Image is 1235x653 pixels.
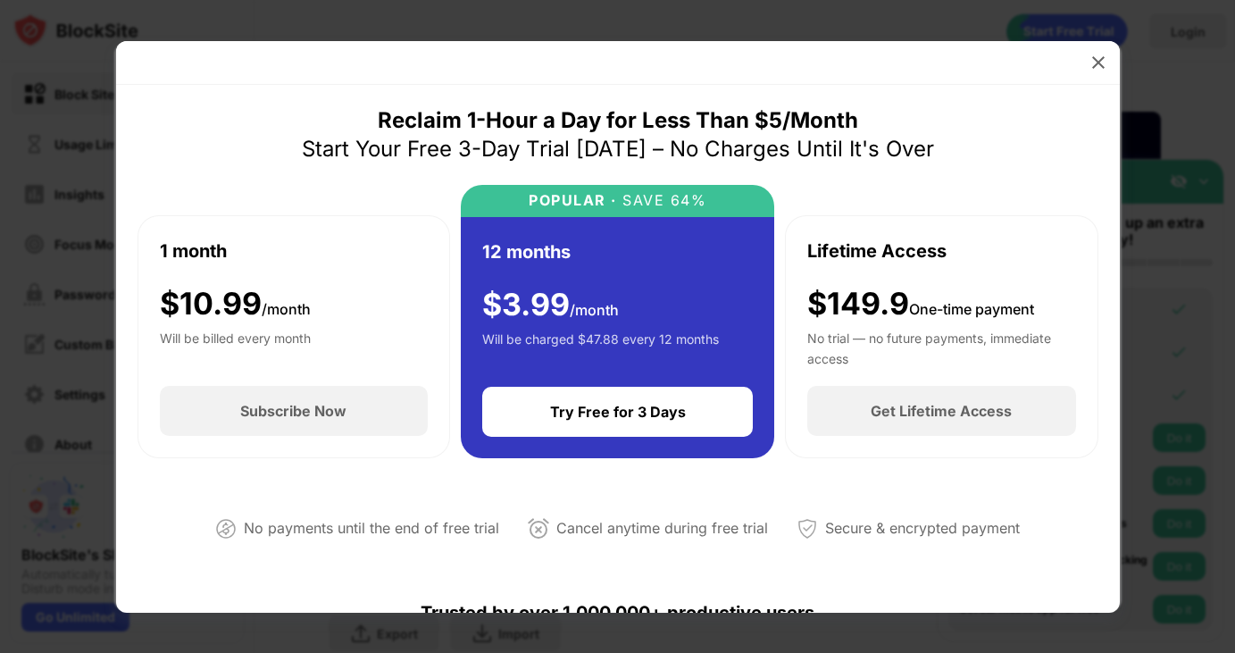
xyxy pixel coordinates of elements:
[482,330,719,365] div: Will be charged $47.88 every 12 months
[378,106,858,135] div: Reclaim 1-Hour a Day for Less Than $5/Month
[807,329,1076,364] div: No trial — no future payments, immediate access
[871,402,1012,420] div: Get Lifetime Access
[909,300,1034,318] span: One-time payment
[215,518,237,540] img: not-paying
[302,135,934,163] div: Start Your Free 3-Day Trial [DATE] – No Charges Until It's Over
[825,515,1020,541] div: Secure & encrypted payment
[570,301,619,319] span: /month
[160,329,311,364] div: Will be billed every month
[797,518,818,540] img: secured-payment
[160,238,227,264] div: 1 month
[240,402,346,420] div: Subscribe Now
[160,286,311,322] div: $ 10.99
[529,192,617,209] div: POPULAR ·
[482,287,619,323] div: $ 3.99
[807,286,1034,322] div: $149.9
[244,515,499,541] div: No payments until the end of free trial
[550,403,686,421] div: Try Free for 3 Days
[528,518,549,540] img: cancel-anytime
[556,515,768,541] div: Cancel anytime during free trial
[262,300,311,318] span: /month
[807,238,947,264] div: Lifetime Access
[482,239,571,265] div: 12 months
[617,192,707,209] div: SAVE 64%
